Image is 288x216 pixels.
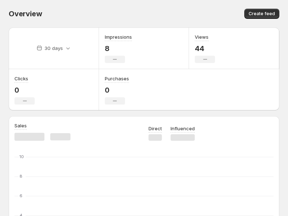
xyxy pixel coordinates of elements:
p: 30 days [44,45,63,52]
p: 8 [105,44,132,53]
p: Direct [149,125,162,132]
h3: Impressions [105,33,132,41]
p: Influenced [171,125,195,132]
span: Overview [9,9,42,18]
h3: Clicks [14,75,28,82]
text: 10 [20,154,24,159]
p: 0 [105,86,129,94]
text: 8 [20,174,22,179]
span: Create feed [249,11,275,17]
h3: Sales [14,122,27,129]
h3: Views [195,33,209,41]
text: 6 [20,193,22,198]
button: Create feed [244,9,279,19]
p: 0 [14,86,35,94]
p: 44 [195,44,215,53]
h3: Purchases [105,75,129,82]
